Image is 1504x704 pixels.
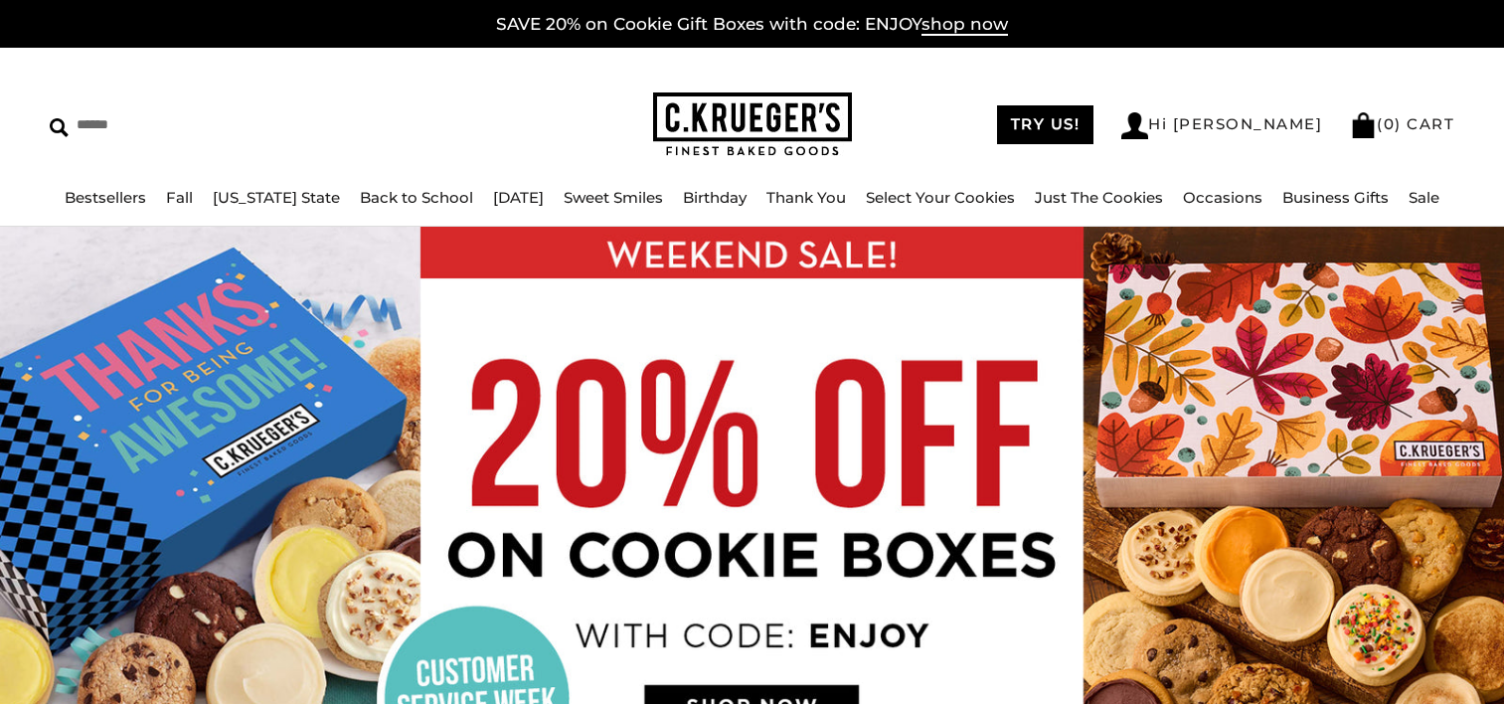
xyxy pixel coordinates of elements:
a: TRY US! [997,105,1094,144]
a: (0) CART [1350,114,1454,133]
a: Just The Cookies [1035,188,1163,207]
a: Bestsellers [65,188,146,207]
a: Hi [PERSON_NAME] [1121,112,1322,139]
a: [DATE] [493,188,544,207]
img: Search [50,118,69,137]
a: Select Your Cookies [866,188,1015,207]
span: shop now [921,14,1008,36]
a: SAVE 20% on Cookie Gift Boxes with code: ENJOYshop now [496,14,1008,36]
img: C.KRUEGER'S [653,92,852,157]
a: Sale [1409,188,1439,207]
a: Occasions [1183,188,1262,207]
a: Sweet Smiles [564,188,663,207]
input: Search [50,109,383,140]
img: Account [1121,112,1148,139]
a: Birthday [683,188,747,207]
a: Thank You [766,188,846,207]
a: [US_STATE] State [213,188,340,207]
a: Back to School [360,188,473,207]
a: Business Gifts [1282,188,1389,207]
img: Bag [1350,112,1377,138]
span: 0 [1384,114,1396,133]
a: Fall [166,188,193,207]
